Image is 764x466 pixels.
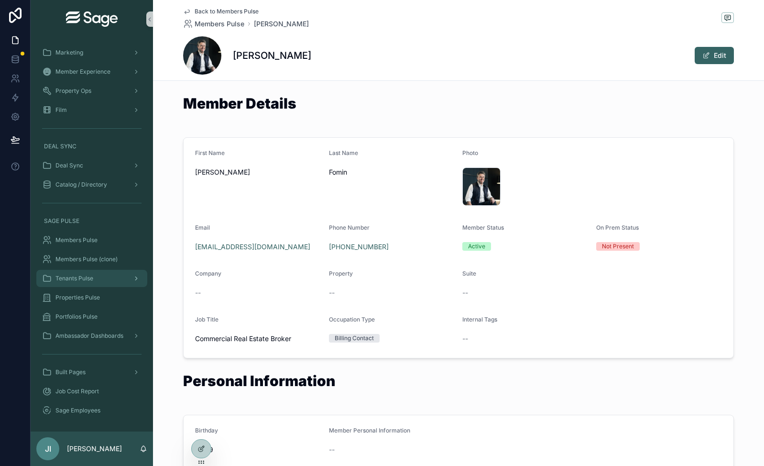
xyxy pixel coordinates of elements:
[55,388,99,395] span: Job Cost Report
[36,212,147,230] a: SAGE PULSE
[55,49,83,56] span: Marketing
[195,334,321,344] span: Commercial Real Estate Broker
[195,270,221,277] span: Company
[195,445,321,455] span: 06/19
[462,149,478,156] span: Photo
[36,308,147,325] a: Portfolios Pulse
[44,143,76,150] span: DEAL SYNC
[66,11,118,27] img: App logo
[468,242,485,251] div: Active
[55,162,83,169] span: Deal Sync
[233,49,311,62] h1: [PERSON_NAME]
[462,334,468,344] span: --
[36,82,147,100] a: Property Ops
[36,138,147,155] a: DEAL SYNC
[55,68,110,76] span: Member Experience
[55,255,118,263] span: Members Pulse (clone)
[36,232,147,249] a: Members Pulse
[55,332,123,340] span: Ambassador Dashboards
[36,101,147,119] a: Film
[329,242,389,252] a: [PHONE_NUMBER]
[335,334,374,343] div: Billing Contact
[36,402,147,419] a: Sage Employees
[329,224,370,231] span: Phone Number
[55,106,67,114] span: Film
[462,224,504,231] span: Member Status
[36,251,147,268] a: Members Pulse (clone)
[183,96,296,111] h1: Member Details
[195,167,321,177] span: [PERSON_NAME]
[36,176,147,193] a: Catalog / Directory
[329,445,335,455] span: --
[462,270,476,277] span: Suite
[36,289,147,306] a: Properties Pulse
[329,270,353,277] span: Property
[36,364,147,381] a: Built Pages
[55,181,107,189] span: Catalog / Directory
[195,242,310,252] a: [EMAIL_ADDRESS][DOMAIN_NAME]
[183,19,244,29] a: Members Pulse
[36,44,147,61] a: Marketing
[329,427,410,434] span: Member Personal Information
[195,19,244,29] span: Members Pulse
[195,427,218,434] span: Birthday
[55,407,100,414] span: Sage Employees
[45,443,51,455] span: JI
[329,288,335,298] span: --
[36,63,147,80] a: Member Experience
[329,149,358,156] span: Last Name
[462,316,497,323] span: Internal Tags
[195,224,210,231] span: Email
[695,47,734,64] button: Edit
[254,19,309,29] a: [PERSON_NAME]
[36,327,147,344] a: Ambassador Dashboards
[36,383,147,400] a: Job Cost Report
[55,87,91,95] span: Property Ops
[183,8,259,15] a: Back to Members Pulse
[36,270,147,287] a: Tenants Pulse
[55,368,86,376] span: Built Pages
[55,313,98,321] span: Portfolios Pulse
[55,294,100,301] span: Properties Pulse
[329,167,455,177] span: Fomin
[183,374,335,388] h1: Personal Information
[195,8,259,15] span: Back to Members Pulse
[31,38,153,432] div: scrollable content
[36,157,147,174] a: Deal Sync
[44,217,79,225] span: SAGE PULSE
[602,242,634,251] div: Not Present
[67,444,122,454] p: [PERSON_NAME]
[195,149,225,156] span: First Name
[329,316,375,323] span: Occupation Type
[55,275,93,282] span: Tenants Pulse
[195,288,201,298] span: --
[55,236,98,244] span: Members Pulse
[195,316,218,323] span: Job Title
[596,224,639,231] span: On Prem Status
[462,288,468,298] span: --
